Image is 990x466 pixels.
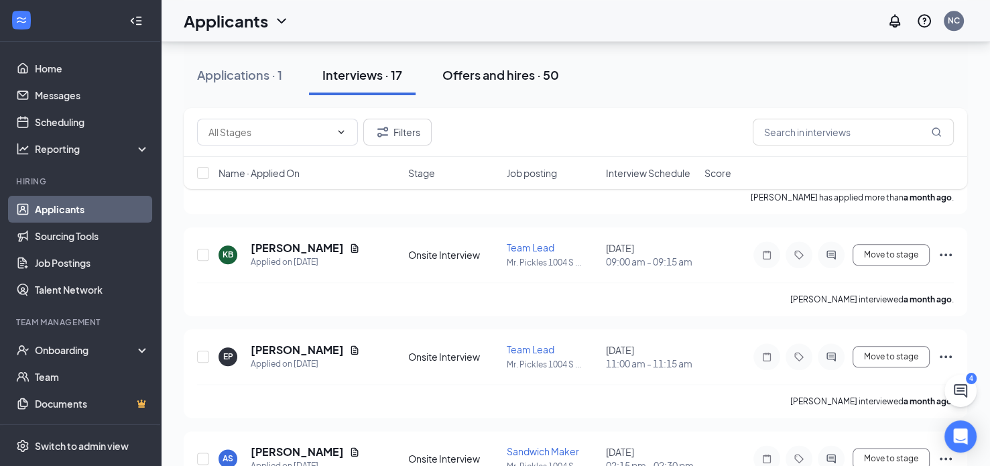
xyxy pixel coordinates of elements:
p: Mr. Pickles 1004 S ... [507,257,597,268]
svg: Tag [791,249,807,260]
span: Job posting [507,166,557,180]
svg: Document [349,345,360,355]
p: [PERSON_NAME] interviewed . [790,294,954,305]
svg: Document [349,447,360,457]
svg: ActiveChat [823,453,839,464]
svg: ChatActive [952,383,969,399]
div: Onboarding [35,343,138,357]
span: Move to stage [864,250,918,259]
a: Job Postings [35,249,149,276]
b: a month ago [904,294,952,304]
button: Move to stage [853,244,930,266]
a: SurveysCrown [35,417,149,444]
div: Reporting [35,142,150,156]
a: Sourcing Tools [35,223,149,249]
a: Messages [35,82,149,109]
svg: Settings [16,439,29,453]
h5: [PERSON_NAME] [251,241,344,255]
div: NC [948,15,960,26]
svg: Collapse [129,14,143,27]
div: Onsite Interview [408,350,499,363]
h5: [PERSON_NAME] [251,343,344,357]
button: ChatActive [944,375,977,407]
span: Score [704,166,731,180]
h5: [PERSON_NAME] [251,445,344,459]
button: Filter Filters [363,119,432,145]
div: [DATE] [606,343,696,370]
a: Talent Network [35,276,149,303]
input: All Stages [208,125,330,139]
div: Hiring [16,176,147,187]
span: Move to stage [864,454,918,463]
svg: UserCheck [16,343,29,357]
div: Offers and hires · 50 [442,66,559,83]
div: Open Intercom Messenger [944,420,977,453]
svg: MagnifyingGlass [931,127,942,137]
svg: ChevronDown [273,13,290,29]
div: AS [223,453,233,464]
svg: Note [759,351,775,362]
a: Home [35,55,149,82]
p: [PERSON_NAME] interviewed . [790,396,954,407]
span: Team Lead [507,241,554,253]
svg: Filter [375,124,391,140]
div: 4 [966,373,977,384]
div: Team Management [16,316,147,328]
svg: QuestionInfo [916,13,932,29]
span: Interview Schedule [605,166,690,180]
button: Move to stage [853,346,930,367]
svg: Tag [791,453,807,464]
div: EP [223,351,233,362]
span: Sandwich Maker [507,445,579,457]
span: 09:00 am - 09:15 am [606,255,696,268]
span: Stage [408,166,435,180]
svg: Tag [791,351,807,362]
a: Scheduling [35,109,149,135]
svg: Ellipses [938,247,954,263]
span: 11:00 am - 11:15 am [606,357,696,370]
svg: Note [759,249,775,260]
a: Team [35,363,149,390]
span: Name · Applied On [219,166,300,180]
svg: Notifications [887,13,903,29]
span: Move to stage [864,352,918,361]
input: Search in interviews [753,119,954,145]
a: DocumentsCrown [35,390,149,417]
div: Onsite Interview [408,452,499,465]
div: Onsite Interview [408,248,499,261]
div: Applied on [DATE] [251,357,360,371]
svg: WorkstreamLogo [15,13,28,27]
svg: ActiveChat [823,351,839,362]
svg: Note [759,453,775,464]
svg: Analysis [16,142,29,156]
div: [DATE] [606,241,696,268]
b: a month ago [904,396,952,406]
a: Applicants [35,196,149,223]
div: Switch to admin view [35,439,129,453]
svg: ChevronDown [336,127,347,137]
p: Mr. Pickles 1004 S ... [507,359,597,370]
svg: Document [349,243,360,253]
div: Interviews · 17 [322,66,402,83]
span: Team Lead [507,343,554,355]
h1: Applicants [184,9,268,32]
div: Applications · 1 [197,66,282,83]
div: Applied on [DATE] [251,255,360,269]
svg: Ellipses [938,349,954,365]
div: KB [223,249,233,260]
svg: ActiveChat [823,249,839,260]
